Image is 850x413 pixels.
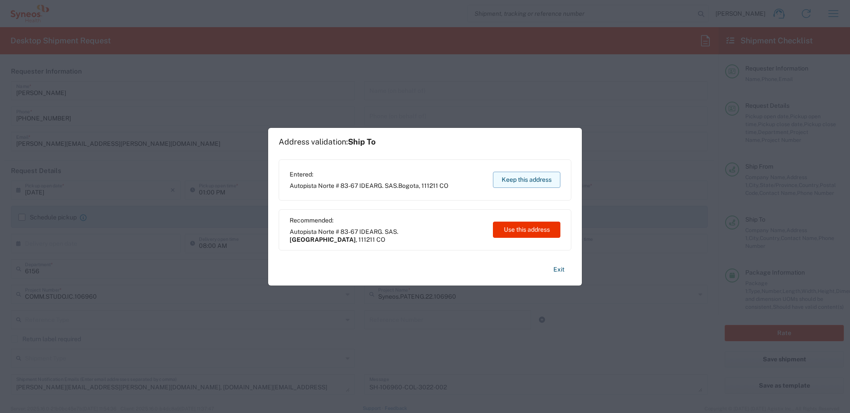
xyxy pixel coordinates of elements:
span: [GEOGRAPHIC_DATA] [290,236,356,243]
span: Autopista Norte # 83-67 IDEARG. SAS. , [290,228,485,244]
span: CO [376,236,385,243]
span: Recommended: [290,216,485,224]
span: Autopista Norte # 83-67 IDEARG. SAS. , [290,182,448,190]
h1: Address validation: [279,137,375,147]
button: Use this address [493,222,560,238]
button: Exit [546,262,571,277]
span: CO [439,182,448,189]
span: 111211 [358,236,375,243]
span: 111211 [421,182,438,189]
button: Keep this address [493,172,560,188]
span: Ship To [348,137,375,146]
span: Bogota [398,182,419,189]
span: Entered: [290,170,448,178]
